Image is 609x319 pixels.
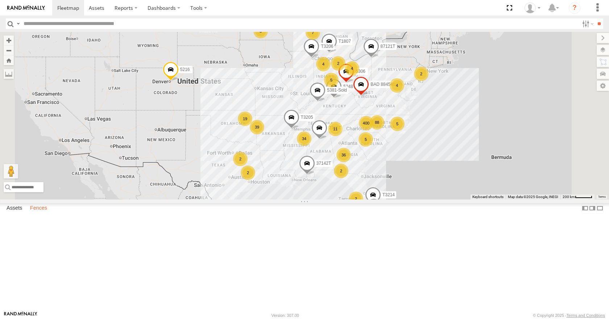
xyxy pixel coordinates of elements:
[370,82,395,87] span: BAD 884540
[359,132,373,147] div: 5
[390,78,404,93] div: 4
[4,69,14,79] label: Measure
[301,115,313,120] span: T3205
[569,2,580,14] i: ?
[472,194,504,200] button: Keyboard shortcuts
[4,164,18,179] button: Drag Pegman onto the map to open Street View
[7,5,45,11] img: rand-logo.svg
[382,193,395,198] span: T3214
[596,203,604,214] label: Hide Summary Table
[589,203,596,214] label: Dock Summary Table to the Right
[349,192,363,206] div: 2
[238,112,252,126] div: 19
[390,117,405,131] div: 5
[359,116,373,130] div: 400
[356,69,365,74] span: 5306
[272,313,299,318] div: Version: 307.00
[508,195,558,199] span: Map data ©2025 Google, INEGI
[533,313,605,318] div: © Copyright 2025 -
[26,203,51,214] label: Fences
[4,312,37,319] a: Visit our Website
[250,120,264,134] div: 39
[180,67,190,72] span: 5216
[4,45,14,55] button: Zoom out
[316,57,331,71] div: 4
[241,165,255,180] div: 2
[339,39,351,44] span: T1807
[597,81,609,91] label: Map Settings
[324,73,339,87] div: 5
[343,84,353,89] span: 5248
[522,3,543,13] div: Summer Walker
[414,67,428,81] div: 2
[598,195,606,198] a: Terms (opens in new tab)
[3,203,26,214] label: Assets
[327,88,347,93] span: 5381-Sold
[15,18,21,29] label: Search Query
[381,44,395,49] span: 87121T
[345,61,359,76] div: 4
[297,131,311,146] div: 34
[306,25,320,40] div: 7
[370,115,384,130] div: 88
[579,18,595,29] label: Search Filter Options
[560,194,594,200] button: Map Scale: 200 km per 44 pixels
[316,161,331,166] span: 37142T
[331,56,345,71] div: 2
[4,35,14,45] button: Zoom in
[334,164,348,178] div: 2
[563,195,575,199] span: 200 km
[581,203,589,214] label: Dock Summary Table to the Left
[567,313,605,318] a: Terms and Conditions
[328,122,343,136] div: 11
[4,55,14,65] button: Zoom Home
[321,44,333,49] span: T3206
[233,152,248,166] div: 2
[336,148,351,162] div: 36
